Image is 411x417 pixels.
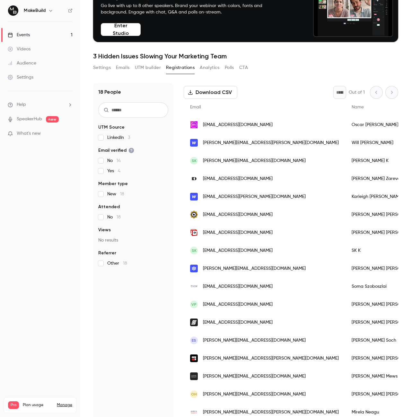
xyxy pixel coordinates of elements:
span: OH [191,391,197,397]
span: Views [98,227,111,233]
span: [PERSON_NAME][EMAIL_ADDRESS][DOMAIN_NAME] [203,265,306,272]
img: future-processing.com [190,175,198,183]
span: Plan usage [23,403,53,408]
span: No [107,214,121,220]
span: [EMAIL_ADDRESS][DOMAIN_NAME] [203,211,273,218]
li: help-dropdown-opener [8,101,73,108]
img: makebuild.studio [190,372,198,380]
h1: 3 Hidden Issues Slowing Your Marketing Team [93,52,398,60]
p: Out of 1 [349,89,365,96]
span: Name [352,105,364,109]
button: Emails [116,63,129,73]
span: 18 [123,261,127,266]
span: [EMAIL_ADDRESS][DOMAIN_NAME] [203,122,273,128]
span: Attended [98,204,120,210]
span: Help [17,101,26,108]
section: facet-groups [98,124,168,267]
div: Events [8,32,30,38]
button: CTA [239,63,248,73]
span: What's new [17,130,41,137]
img: ethansuero.com [190,319,198,326]
span: [EMAIL_ADDRESS][DOMAIN_NAME] [203,319,273,326]
span: Email [190,105,201,109]
div: Videos [8,46,31,52]
span: Yes [107,168,120,174]
span: Other [107,260,127,267]
button: UTM builder [135,63,161,73]
span: Pro [8,401,19,409]
button: Enter Studio [101,23,141,36]
button: Polls [225,63,234,73]
span: Email verified [98,147,134,154]
span: New [107,191,124,197]
h1: 18 People [98,88,121,96]
span: ES [192,337,196,343]
span: [PERSON_NAME][EMAIL_ADDRESS][DOMAIN_NAME] [203,373,306,380]
span: [PERSON_NAME][EMAIL_ADDRESS][DOMAIN_NAME] [203,391,306,398]
span: 18 [117,215,121,219]
img: fluiddesign.pro [190,283,198,290]
span: [PERSON_NAME][EMAIL_ADDRESS][PERSON_NAME][DOMAIN_NAME] [203,355,339,362]
div: Settings [8,74,33,81]
span: [PERSON_NAME][EMAIL_ADDRESS][DOMAIN_NAME] [203,337,306,344]
span: UTM Source [98,124,125,131]
span: VP [191,302,197,307]
span: [EMAIL_ADDRESS][DOMAIN_NAME] [203,301,273,308]
span: [EMAIL_ADDRESS][DOMAIN_NAME] [203,175,273,182]
p: Go live with up to 8 other speakers. Brand your webinar with colors, fonts and background. Engage... [101,3,277,15]
img: maisonthats.us [190,121,198,129]
span: [PERSON_NAME][EMAIL_ADDRESS][PERSON_NAME][DOMAIN_NAME] [203,409,339,416]
span: Referrer [98,250,116,256]
button: Registrations [166,63,195,73]
span: [EMAIL_ADDRESS][DOMAIN_NAME] [203,247,273,254]
span: [EMAIL_ADDRESS][PERSON_NAME][DOMAIN_NAME] [203,193,306,200]
span: [PERSON_NAME][EMAIL_ADDRESS][PERSON_NAME][DOMAIN_NAME] [203,140,339,146]
a: Manage [57,403,72,408]
button: Download CSV [184,86,237,99]
iframe: Noticeable Trigger [65,131,73,137]
span: No [107,157,121,164]
span: Member type [98,181,128,187]
img: generationhome.com [190,354,198,362]
img: ignite-ops.com [190,211,198,218]
div: Audience [8,60,36,66]
span: 14 [117,158,121,163]
span: [EMAIL_ADDRESS][DOMAIN_NAME] [203,283,273,290]
img: tinyflow.agency [190,265,198,272]
span: [EMAIL_ADDRESS][DOMAIN_NAME] [203,229,273,236]
span: SK [192,158,197,164]
img: MakeBuild [8,5,18,16]
span: 4 [118,169,120,173]
span: new [46,116,59,123]
h6: MakeBuild [24,7,46,14]
span: 18 [120,192,124,196]
p: No results [98,237,168,243]
span: SK [192,248,197,253]
button: Analytics [200,63,220,73]
img: webflow.com [190,193,198,200]
a: SpeakerHub [17,116,42,123]
img: asite.com [190,229,198,236]
img: publicissapient.com [190,408,198,416]
span: LinkedIn [107,134,130,141]
button: Settings [93,63,111,73]
span: [PERSON_NAME][EMAIL_ADDRESS][DOMAIN_NAME] [203,157,306,164]
span: 3 [128,135,130,140]
img: webflow.com [190,139,198,147]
